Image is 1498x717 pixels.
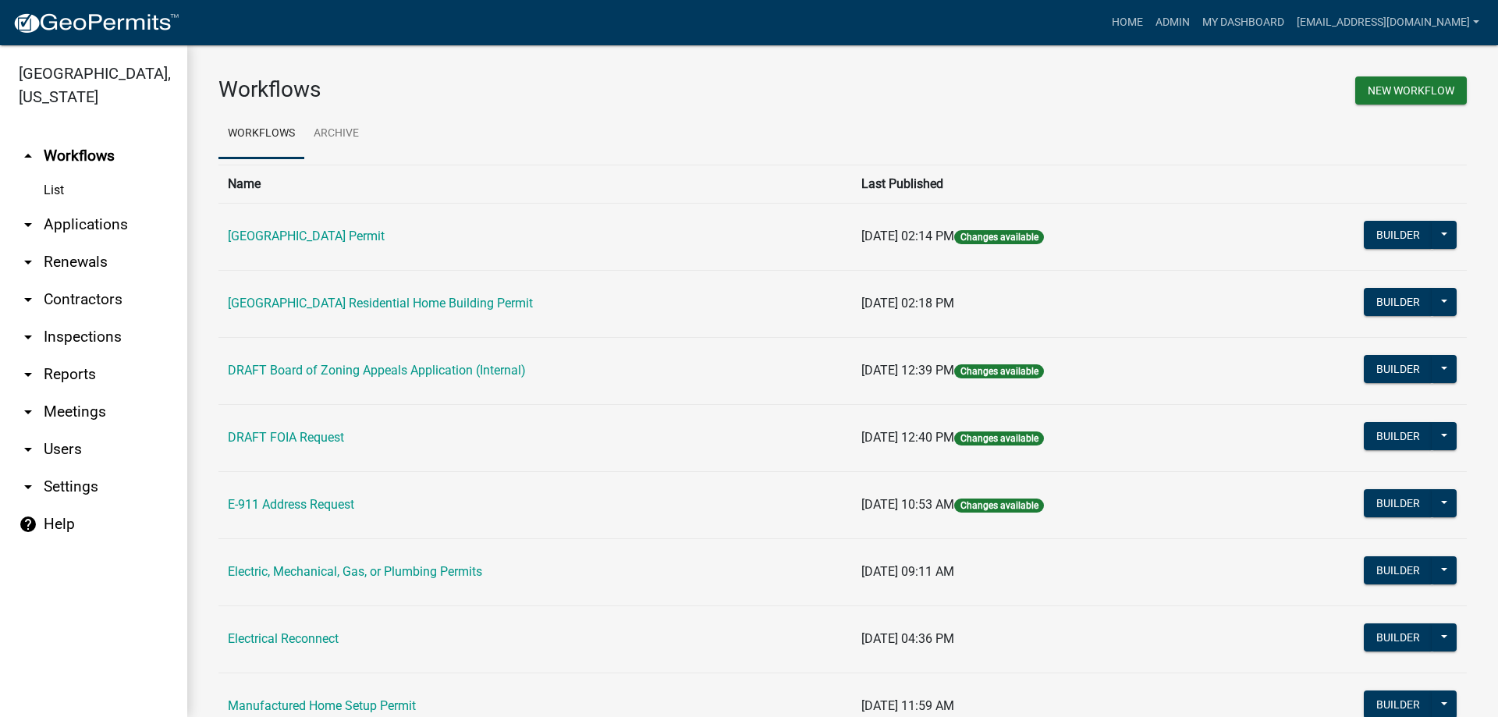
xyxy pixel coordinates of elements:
button: Builder [1364,623,1432,651]
span: [DATE] 12:39 PM [861,363,954,378]
a: Electric, Mechanical, Gas, or Plumbing Permits [228,564,482,579]
a: DRAFT FOIA Request [228,430,344,445]
th: Last Published [852,165,1245,203]
i: arrow_drop_down [19,440,37,459]
a: Manufactured Home Setup Permit [228,698,416,713]
button: Builder [1364,556,1432,584]
i: arrow_drop_up [19,147,37,165]
a: Archive [304,109,368,159]
span: [DATE] 12:40 PM [861,430,954,445]
a: E-911 Address Request [228,497,354,512]
span: Changes available [954,230,1043,244]
button: Builder [1364,355,1432,383]
span: Changes available [954,431,1043,445]
i: arrow_drop_down [19,290,37,309]
a: Home [1106,8,1149,37]
a: Workflows [218,109,304,159]
i: help [19,515,37,534]
span: [DATE] 10:53 AM [861,497,954,512]
button: Builder [1364,489,1432,517]
h3: Workflows [218,76,831,103]
a: [EMAIL_ADDRESS][DOMAIN_NAME] [1290,8,1486,37]
i: arrow_drop_down [19,253,37,272]
i: arrow_drop_down [19,403,37,421]
span: [DATE] 02:18 PM [861,296,954,311]
th: Name [218,165,852,203]
span: Changes available [954,499,1043,513]
i: arrow_drop_down [19,328,37,346]
button: Builder [1364,221,1432,249]
span: [DATE] 04:36 PM [861,631,954,646]
a: [GEOGRAPHIC_DATA] Residential Home Building Permit [228,296,533,311]
i: arrow_drop_down [19,477,37,496]
a: Electrical Reconnect [228,631,339,646]
button: New Workflow [1355,76,1467,105]
button: Builder [1364,422,1432,450]
a: [GEOGRAPHIC_DATA] Permit [228,229,385,243]
span: Changes available [954,364,1043,378]
a: DRAFT Board of Zoning Appeals Application (Internal) [228,363,526,378]
span: [DATE] 02:14 PM [861,229,954,243]
button: Builder [1364,288,1432,316]
a: My Dashboard [1196,8,1290,37]
i: arrow_drop_down [19,215,37,234]
span: [DATE] 11:59 AM [861,698,954,713]
span: [DATE] 09:11 AM [861,564,954,579]
i: arrow_drop_down [19,365,37,384]
a: Admin [1149,8,1196,37]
